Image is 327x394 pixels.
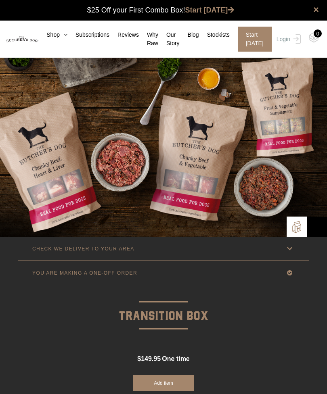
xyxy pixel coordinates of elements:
[139,31,158,48] a: Why Raw
[18,237,309,261] a: CHECK WE DELIVER TO YOUR AREA
[291,221,303,233] img: TBD_Build-A-Box.png
[18,261,309,285] a: YOU ARE MAKING A ONE-OFF ORDER
[32,270,137,276] p: YOU ARE MAKING A ONE-OFF ORDER
[158,31,180,48] a: Our Story
[133,375,194,391] button: Add item
[180,31,199,39] a: Blog
[309,32,319,43] img: TBD_Cart-Empty.png
[162,355,189,362] span: one time
[275,27,301,52] a: Login
[238,27,272,52] span: Start [DATE]
[32,246,134,252] p: CHECK WE DELIVER TO YOUR AREA
[230,27,275,52] a: Start [DATE]
[311,221,323,233] img: TBD_Category_Icons-1.png
[185,6,235,14] a: Start [DATE]
[141,355,161,362] span: 149.95
[313,5,319,15] a: close
[67,31,109,39] a: Subscriptions
[199,31,230,39] a: Stockists
[18,285,309,326] p: Transition Box
[38,31,67,39] a: Shop
[137,355,141,362] span: $
[314,29,322,38] div: 0
[109,31,139,39] a: Reviews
